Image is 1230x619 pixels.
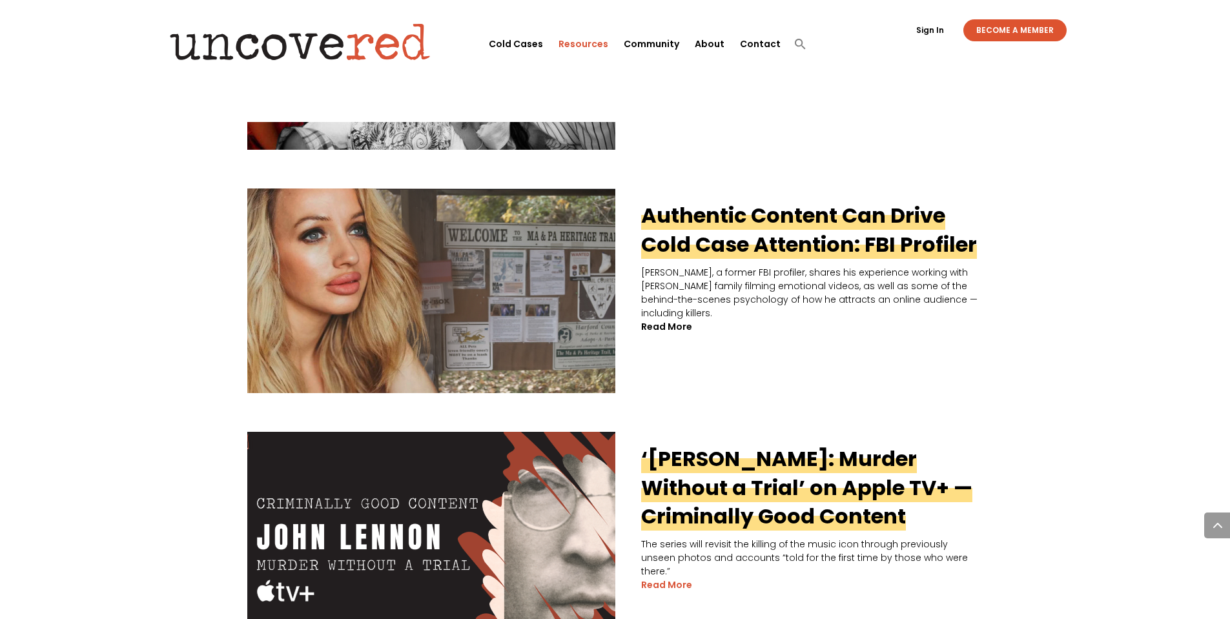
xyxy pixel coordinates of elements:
[695,16,724,71] a: About
[740,16,781,71] a: Contact
[559,16,608,71] a: Resources
[489,16,543,71] a: Cold Cases
[963,19,1067,41] a: BECOME A MEMBER
[624,16,679,71] a: Community
[247,188,615,393] img: Authentic Content Can Drive Cold Case Attention: FBI Profiler
[158,13,443,71] img: Uncovered logo
[247,266,983,320] p: [PERSON_NAME], a former FBI profiler, shares his experience working with [PERSON_NAME] family fil...
[909,26,951,34] a: Sign In
[641,578,692,592] a: read more
[641,444,972,531] a: ‘[PERSON_NAME]: Murder Without a Trial’ on Apple TV+ — Criminally Good Content
[641,201,977,259] a: Authentic Content Can Drive Cold Case Attention: FBI Profiler
[247,538,983,578] p: The series will revisit the killing of the music icon through previously unseen photos and accoun...
[641,320,692,334] a: read more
